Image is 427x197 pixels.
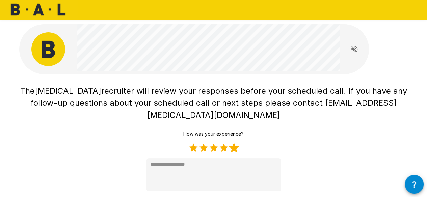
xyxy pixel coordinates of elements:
span: recruiter will review your responses before your scheduled call. If you have any follow-up questi... [30,86,409,120]
button: Read questions aloud [348,42,361,56]
img: bal_avatar.png [31,32,65,66]
span: [MEDICAL_DATA] [35,86,101,96]
p: How was your experience? [183,131,244,137]
span: The [20,86,35,96]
